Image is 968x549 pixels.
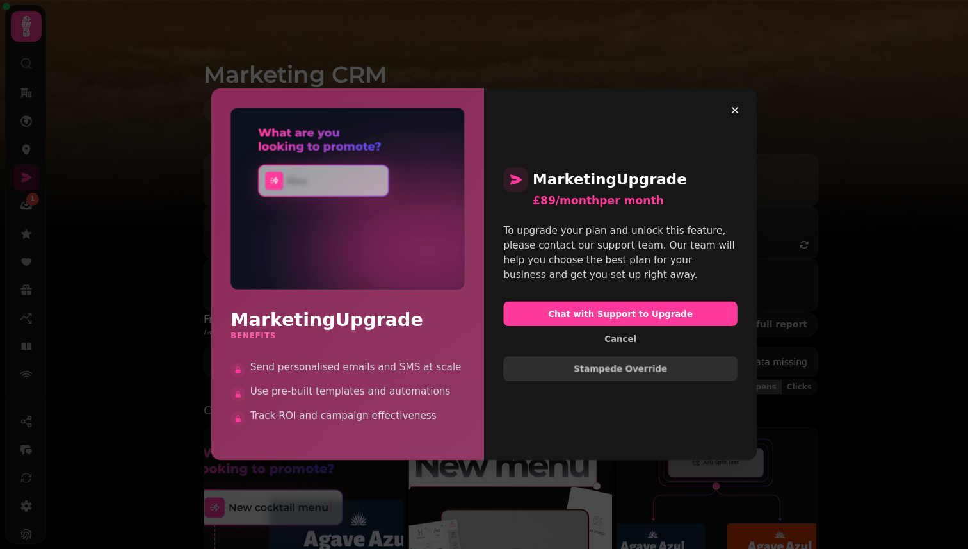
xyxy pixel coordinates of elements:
span: Send personalised emails and SMS at scale [250,361,465,375]
button: Stampede Override [503,357,737,381]
span: Stampede Override [514,365,727,373]
button: Cancel [595,331,646,347]
span: Track ROI and campaign effectiveness [250,409,465,424]
div: To upgrade your plan and unlock this feature, please contact our support team. Our team will help... [503,224,737,283]
button: Chat with Support to Upgrade [503,302,737,326]
h2: Marketing Upgrade [503,168,737,192]
span: Cancel [604,335,636,343]
h2: Marketing Upgrade [230,309,464,331]
div: £89/month per month [533,192,738,209]
h3: Benefits [230,331,464,341]
span: Use pre-built templates and automations [250,385,465,400]
span: Chat with Support to Upgrade [513,310,728,318]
